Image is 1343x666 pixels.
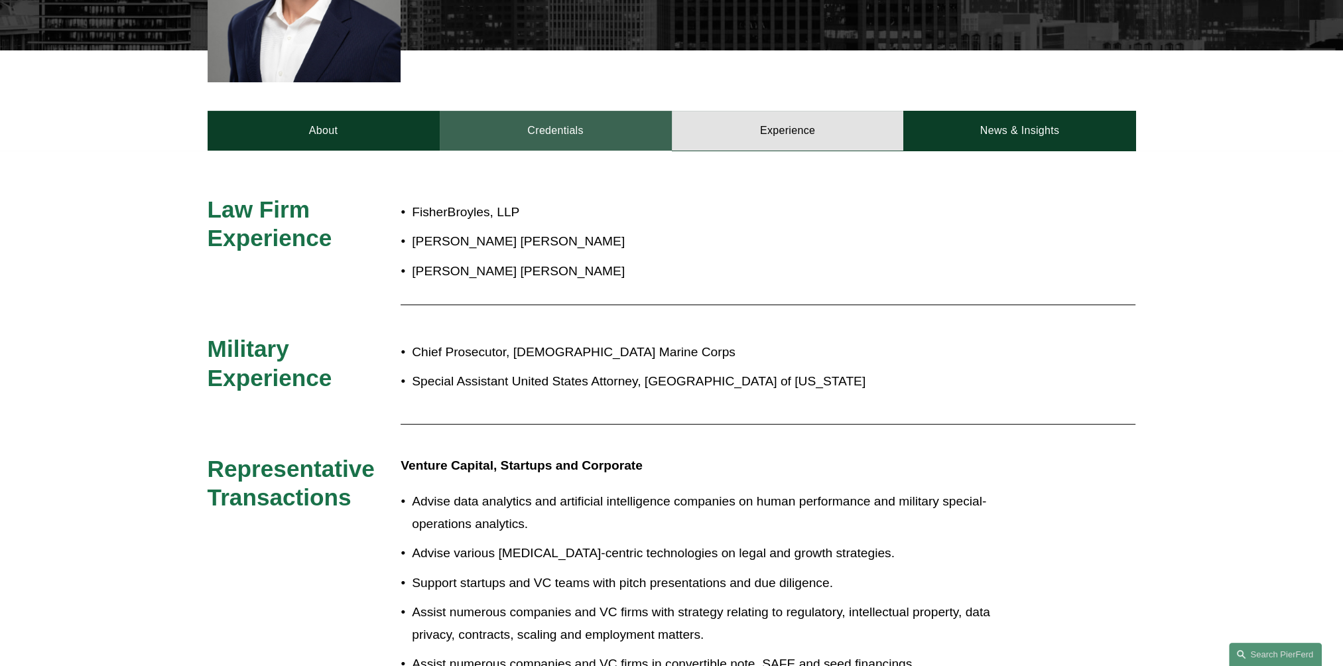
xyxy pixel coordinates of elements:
p: Advise data analytics and artificial intelligence companies on human performance and military spe... [412,490,1019,536]
strong: Venture Capital, Startups and Corporate [401,458,643,472]
p: Assist numerous companies and VC firms with strategy relating to regulatory, intellectual propert... [412,601,1019,647]
p: FisherBroyles, LLP [412,201,1019,224]
p: Advise various [MEDICAL_DATA]-centric technologies on legal and growth strategies. [412,542,1019,565]
span: Representative Transactions [208,456,381,511]
a: News & Insights [903,111,1135,151]
p: Special Assistant United States Attorney, [GEOGRAPHIC_DATA] of [US_STATE] [412,370,1019,393]
a: Credentials [440,111,672,151]
span: Military Experience [208,336,332,391]
p: Chief Prosecutor, [DEMOGRAPHIC_DATA] Marine Corps [412,341,1019,364]
p: [PERSON_NAME] [PERSON_NAME] [412,230,1019,253]
p: [PERSON_NAME] [PERSON_NAME] [412,260,1019,283]
p: Support startups and VC teams with pitch presentations and due diligence. [412,572,1019,595]
a: Search this site [1229,643,1322,666]
a: About [208,111,440,151]
a: Experience [672,111,904,151]
span: Law Firm Experience [208,196,332,251]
